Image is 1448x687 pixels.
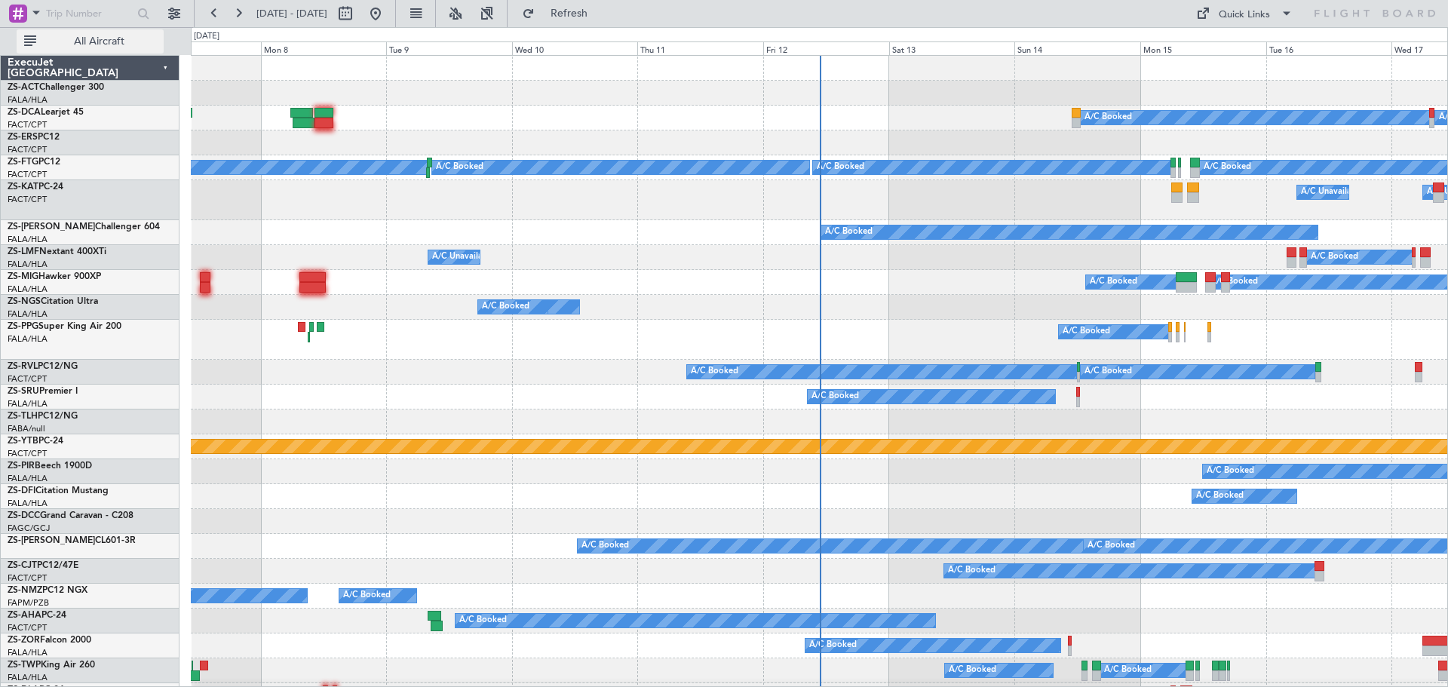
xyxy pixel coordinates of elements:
[261,41,387,55] div: Mon 8
[8,83,104,92] a: ZS-ACTChallenger 300
[1140,41,1266,55] div: Mon 15
[17,29,164,54] button: All Aircraft
[8,437,63,446] a: ZS-YTBPC-24
[39,36,159,47] span: All Aircraft
[8,661,95,670] a: ZS-TWPKing Air 260
[8,108,41,117] span: ZS-DCA
[8,636,91,645] a: ZS-ZORFalcon 2000
[8,511,40,520] span: ZS-DCC
[8,636,40,645] span: ZS-ZOR
[482,296,529,318] div: A/C Booked
[8,133,60,142] a: ZS-ERSPC12
[1311,246,1358,268] div: A/C Booked
[637,41,763,55] div: Thu 11
[1210,271,1258,293] div: A/C Booked
[386,41,512,55] div: Tue 9
[8,523,50,534] a: FAGC/GCJ
[8,561,37,570] span: ZS-CJT
[8,94,48,106] a: FALA/HLA
[8,297,41,306] span: ZS-NGS
[1189,2,1300,26] button: Quick Links
[8,622,47,633] a: FACT/CPT
[8,373,47,385] a: FACT/CPT
[8,194,47,205] a: FACT/CPT
[8,362,78,371] a: ZS-RVLPC12/NG
[538,8,601,19] span: Refresh
[1204,156,1251,179] div: A/C Booked
[8,182,63,192] a: ZS-KATPC-24
[8,272,101,281] a: ZS-MIGHawker 900XP
[809,634,857,657] div: A/C Booked
[949,659,996,682] div: A/C Booked
[8,108,84,117] a: ZS-DCALearjet 45
[1196,485,1244,508] div: A/C Booked
[817,156,864,179] div: A/C Booked
[8,387,39,396] span: ZS-SRU
[1104,659,1152,682] div: A/C Booked
[343,584,391,607] div: A/C Booked
[8,586,87,595] a: ZS-NMZPC12 NGX
[691,360,738,383] div: A/C Booked
[1088,535,1135,557] div: A/C Booked
[8,322,121,331] a: ZS-PPGSuper King Air 200
[8,473,48,484] a: FALA/HLA
[8,133,38,142] span: ZS-ERS
[515,2,606,26] button: Refresh
[8,412,78,421] a: ZS-TLHPC12/NG
[194,30,219,43] div: [DATE]
[512,41,638,55] div: Wed 10
[8,462,35,471] span: ZS-PIR
[459,609,507,632] div: A/C Booked
[8,158,60,167] a: ZS-FTGPC12
[8,297,98,306] a: ZS-NGSCitation Ultra
[8,308,48,320] a: FALA/HLA
[8,423,45,434] a: FABA/null
[1063,320,1110,343] div: A/C Booked
[256,7,327,20] span: [DATE] - [DATE]
[8,322,38,331] span: ZS-PPG
[8,333,48,345] a: FALA/HLA
[581,535,629,557] div: A/C Booked
[8,611,41,620] span: ZS-AHA
[948,560,995,582] div: A/C Booked
[46,2,133,25] input: Trip Number
[811,385,859,408] div: A/C Booked
[8,362,38,371] span: ZS-RVL
[825,221,873,244] div: A/C Booked
[8,486,109,495] a: ZS-DFICitation Mustang
[8,284,48,295] a: FALA/HLA
[763,41,889,55] div: Fri 12
[8,661,41,670] span: ZS-TWP
[889,41,1015,55] div: Sat 13
[8,672,48,683] a: FALA/HLA
[8,448,47,459] a: FACT/CPT
[1084,106,1132,129] div: A/C Booked
[8,83,39,92] span: ZS-ACT
[1301,181,1364,204] div: A/C Unavailable
[8,647,48,658] a: FALA/HLA
[8,182,38,192] span: ZS-KAT
[8,486,35,495] span: ZS-DFI
[8,222,160,232] a: ZS-[PERSON_NAME]Challenger 604
[1266,41,1392,55] div: Tue 16
[432,246,495,268] div: A/C Unavailable
[8,597,49,609] a: FAPM/PZB
[8,259,48,270] a: FALA/HLA
[8,398,48,409] a: FALA/HLA
[8,272,38,281] span: ZS-MIG
[8,247,106,256] a: ZS-LMFNextant 400XTi
[1014,41,1140,55] div: Sun 14
[8,158,38,167] span: ZS-FTG
[8,511,133,520] a: ZS-DCCGrand Caravan - C208
[1219,8,1270,23] div: Quick Links
[8,586,42,595] span: ZS-NMZ
[8,611,66,620] a: ZS-AHAPC-24
[8,498,48,509] a: FALA/HLA
[8,119,47,130] a: FACT/CPT
[8,169,47,180] a: FACT/CPT
[1090,271,1137,293] div: A/C Booked
[8,144,47,155] a: FACT/CPT
[1207,460,1254,483] div: A/C Booked
[436,156,483,179] div: A/C Booked
[8,222,95,232] span: ZS-[PERSON_NAME]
